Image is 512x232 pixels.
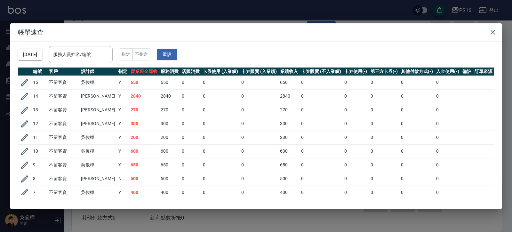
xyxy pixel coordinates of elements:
[117,144,129,158] td: Y
[300,186,343,199] td: 0
[300,172,343,186] td: 0
[278,117,300,131] td: 300
[369,117,400,131] td: 0
[278,103,300,117] td: 270
[435,76,461,89] td: 0
[240,68,278,76] th: 卡券販賣 (入業績)
[343,172,369,186] td: 0
[47,158,79,172] td: 不留客資
[117,68,129,76] th: 指定
[201,117,240,131] td: 0
[300,144,343,158] td: 0
[31,117,47,131] td: 12
[47,117,79,131] td: 不留客資
[278,76,300,89] td: 650
[240,186,278,199] td: 0
[157,49,177,60] button: 重設
[79,131,117,144] td: 吳俊樺
[129,89,159,103] td: 2840
[79,68,117,76] th: 設計師
[435,68,461,76] th: 入金使用(-)
[31,76,47,89] td: 15
[240,172,278,186] td: 0
[47,68,79,76] th: 客戶
[159,131,180,144] td: 200
[201,158,240,172] td: 0
[31,89,47,103] td: 14
[435,103,461,117] td: 0
[435,89,461,103] td: 0
[180,68,201,76] th: 店販消費
[278,158,300,172] td: 650
[159,68,180,76] th: 服務消費
[159,117,180,131] td: 300
[399,131,435,144] td: 0
[117,103,129,117] td: Y
[129,117,159,131] td: 300
[201,68,240,76] th: 卡券使用 (入業績)
[201,144,240,158] td: 0
[300,117,343,131] td: 0
[343,117,369,131] td: 0
[399,68,435,76] th: 其他付款方式(-)
[369,131,400,144] td: 0
[435,186,461,199] td: 0
[343,76,369,89] td: 0
[399,117,435,131] td: 0
[79,76,117,89] td: 吳俊樺
[240,131,278,144] td: 0
[129,158,159,172] td: 650
[369,186,400,199] td: 0
[129,131,159,144] td: 200
[159,172,180,186] td: 500
[240,117,278,131] td: 0
[47,186,79,199] td: 不留客資
[343,131,369,144] td: 0
[117,89,129,103] td: Y
[473,68,494,76] th: 訂單來源
[31,131,47,144] td: 11
[435,158,461,172] td: 0
[119,48,133,61] button: 指定
[129,172,159,186] td: 500
[343,103,369,117] td: 0
[132,48,150,61] button: 不指定
[201,172,240,186] td: 0
[129,68,159,76] th: 營業現金應收
[79,144,117,158] td: 吳俊樺
[31,68,47,76] th: 編號
[201,89,240,103] td: 0
[31,186,47,199] td: 7
[159,103,180,117] td: 270
[399,144,435,158] td: 0
[300,158,343,172] td: 0
[129,144,159,158] td: 600
[369,89,400,103] td: 0
[343,89,369,103] td: 0
[10,23,502,41] h2: 帳單速查
[201,76,240,89] td: 0
[300,68,343,76] th: 卡券販賣 (不入業績)
[47,103,79,117] td: 不留客資
[278,144,300,158] td: 600
[369,144,400,158] td: 0
[117,172,129,186] td: N
[435,172,461,186] td: 0
[435,144,461,158] td: 0
[201,103,240,117] td: 0
[159,158,180,172] td: 650
[201,131,240,144] td: 0
[159,76,180,89] td: 650
[180,172,201,186] td: 0
[369,103,400,117] td: 0
[278,131,300,144] td: 200
[117,117,129,131] td: Y
[180,186,201,199] td: 0
[79,172,117,186] td: [PERSON_NAME]
[79,103,117,117] td: [PERSON_NAME]
[180,103,201,117] td: 0
[79,158,117,172] td: 吳俊樺
[117,158,129,172] td: Y
[240,103,278,117] td: 0
[31,172,47,186] td: 8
